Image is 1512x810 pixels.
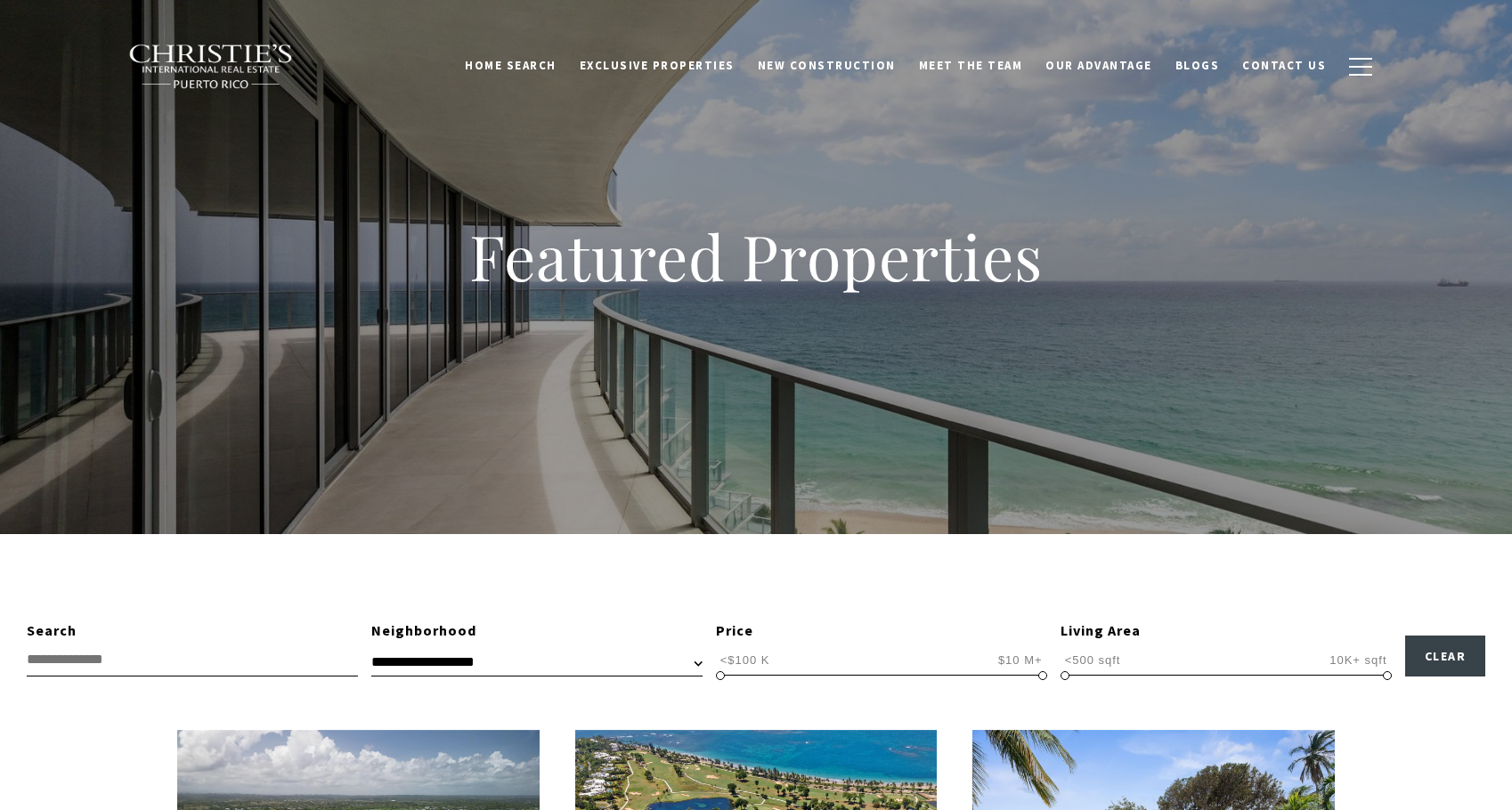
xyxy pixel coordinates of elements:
span: <$100 K [716,652,775,668]
div: Price [716,620,1047,643]
div: Search [27,620,358,643]
div: Neighborhood [371,620,703,643]
a: Exclusive Properties [568,49,746,83]
span: Blogs [1175,58,1220,73]
img: Christie's International Real Estate black text logo [128,44,294,90]
div: Living Area [1061,620,1392,643]
a: New Construction [746,49,907,83]
a: Our Advantage [1034,49,1164,83]
span: <500 sqft [1061,652,1126,668]
span: $10 M+ [994,652,1047,668]
span: Contact Us [1242,58,1326,73]
a: Home Search [453,49,568,83]
span: New Construction [758,58,896,73]
a: Blogs [1164,49,1232,83]
a: Meet the Team [907,49,1035,83]
span: Exclusive Properties [580,58,735,73]
button: Clear [1405,636,1486,676]
span: Our Advantage [1045,58,1152,73]
h1: Featured Properties [355,217,1157,296]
